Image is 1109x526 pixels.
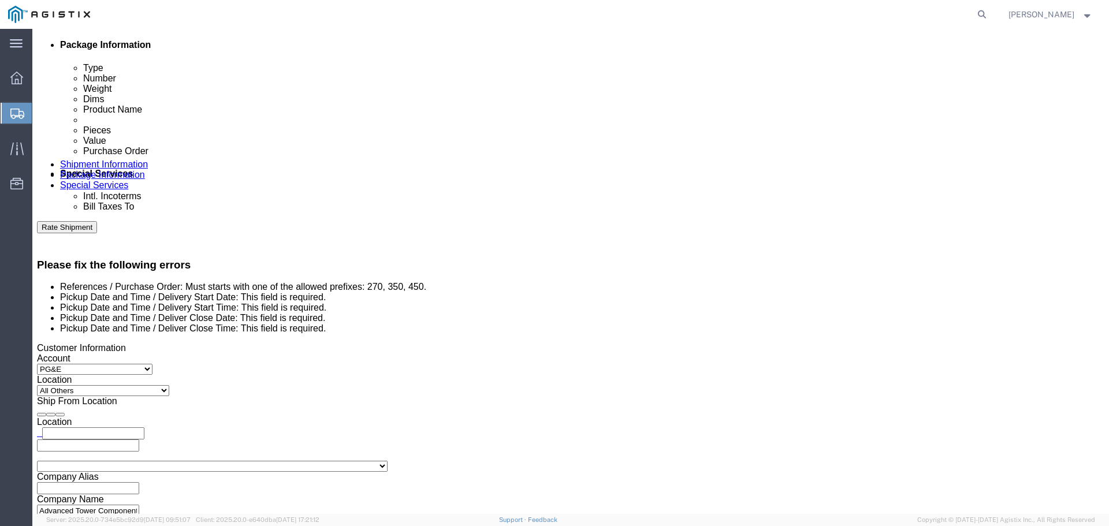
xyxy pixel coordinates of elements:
span: [DATE] 17:21:12 [276,516,319,523]
a: Support [499,516,528,523]
span: Client: 2025.20.0-e640dba [196,516,319,523]
span: Marcel Irwin [1008,8,1074,21]
button: [PERSON_NAME] [1008,8,1093,21]
iframe: FS Legacy Container [32,29,1109,514]
img: logo [8,6,90,23]
span: [DATE] 09:51:07 [144,516,191,523]
span: Server: 2025.20.0-734e5bc92d9 [46,516,191,523]
a: Feedback [528,516,557,523]
span: Copyright © [DATE]-[DATE] Agistix Inc., All Rights Reserved [917,515,1095,525]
